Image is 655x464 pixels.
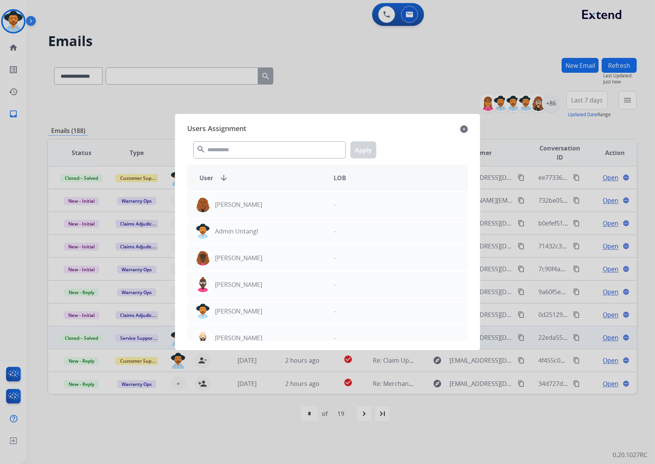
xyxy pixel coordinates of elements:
[193,173,327,182] div: User
[219,173,228,182] mat-icon: arrow_downward
[215,227,258,236] p: Admin Untangl
[334,173,346,182] span: LOB
[334,253,336,262] p: -
[215,333,262,342] p: [PERSON_NAME]
[334,307,336,316] p: -
[460,125,468,134] mat-icon: close
[334,200,336,209] p: -
[350,141,376,158] button: Apply
[334,333,336,342] p: -
[215,307,262,316] p: [PERSON_NAME]
[196,145,205,154] mat-icon: search
[187,123,246,135] span: Users Assignment
[215,200,262,209] p: [PERSON_NAME]
[215,280,262,289] p: [PERSON_NAME]
[334,227,336,236] p: -
[334,280,336,289] p: -
[215,253,262,262] p: [PERSON_NAME]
